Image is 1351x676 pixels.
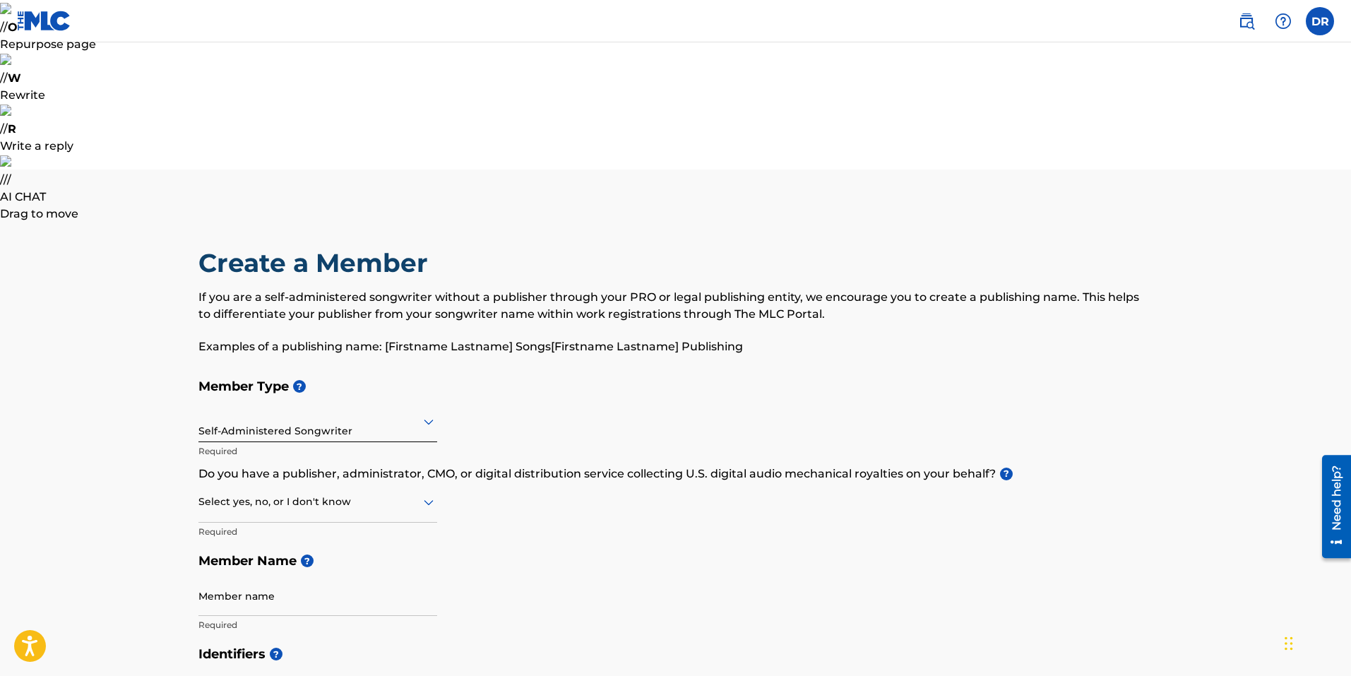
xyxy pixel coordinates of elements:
iframe: Chat Widget [1280,608,1351,676]
p: Required [198,526,437,538]
p: If you are a self-administered songwriter without a publisher through your PRO or legal publishin... [198,289,1153,323]
p: Required [198,445,437,458]
h5: Member Type [198,372,1153,402]
p: Examples of a publishing name: [Firstname Lastname] Songs[Firstname Lastname] Publishing [198,338,1153,355]
span: ? [301,555,314,567]
div: Widget de chat [1280,608,1351,676]
iframe: Resource Center [1311,449,1351,563]
span: ? [270,648,282,660]
h5: Identifiers [198,639,1153,670]
span: ? [293,380,306,393]
div: Self-Administered Songwriter [198,404,437,439]
h5: Member Name [198,546,1153,576]
h2: Create a Member [198,247,435,279]
div: Arrastrar [1285,622,1293,665]
span: ? [1000,468,1013,480]
p: Do you have a publisher, administrator, CMO, or digital distribution service collecting U.S. digi... [198,466,1153,482]
p: Required [198,619,437,631]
